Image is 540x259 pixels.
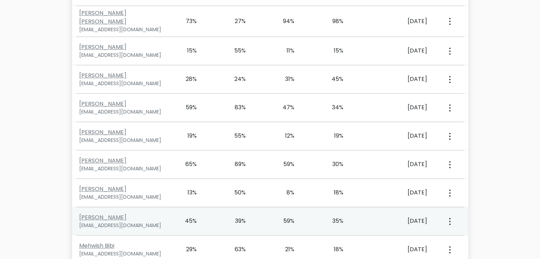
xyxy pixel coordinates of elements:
div: [EMAIL_ADDRESS][DOMAIN_NAME] [79,193,168,201]
div: 31% [274,75,295,83]
a: [PERSON_NAME] [79,43,126,51]
div: 18% [323,245,343,254]
div: 18% [323,188,343,197]
div: [DATE] [372,103,427,112]
div: [EMAIL_ADDRESS][DOMAIN_NAME] [79,222,168,229]
a: [PERSON_NAME] [79,185,126,193]
div: 30% [323,160,343,169]
div: [DATE] [372,17,427,26]
div: 89% [225,160,246,169]
div: [DATE] [372,75,427,83]
div: [DATE] [372,245,427,254]
div: 55% [225,46,246,55]
div: 45% [323,75,343,83]
div: 98% [323,17,343,26]
div: 19% [177,132,197,140]
div: [EMAIL_ADDRESS][DOMAIN_NAME] [79,26,168,33]
div: [EMAIL_ADDRESS][DOMAIN_NAME] [79,165,168,172]
div: 19% [323,132,343,140]
div: [EMAIL_ADDRESS][DOMAIN_NAME] [79,51,168,59]
div: 15% [177,46,197,55]
div: 34% [323,103,343,112]
div: 39% [225,217,246,225]
div: [DATE] [372,160,427,169]
div: [EMAIL_ADDRESS][DOMAIN_NAME] [79,250,168,258]
div: 59% [274,217,295,225]
div: 50% [225,188,246,197]
div: 65% [177,160,197,169]
div: 29% [177,245,197,254]
div: [DATE] [372,217,427,225]
div: 59% [177,103,197,112]
div: 55% [225,132,246,140]
a: [PERSON_NAME] [79,156,126,165]
div: 59% [274,160,295,169]
a: [PERSON_NAME] [79,71,126,79]
div: 27% [225,17,246,26]
div: 15% [323,46,343,55]
div: 83% [225,103,246,112]
div: 8% [274,188,295,197]
div: [DATE] [372,46,427,55]
div: 11% [274,46,295,55]
div: 28% [177,75,197,83]
a: [PERSON_NAME] [79,128,126,136]
div: 13% [177,188,197,197]
div: [EMAIL_ADDRESS][DOMAIN_NAME] [79,80,168,87]
a: [PERSON_NAME] [79,100,126,108]
div: 21% [274,245,295,254]
div: 47% [274,103,295,112]
a: Mehwish Bibi [79,242,114,250]
div: 73% [177,17,197,26]
div: [DATE] [372,132,427,140]
div: 45% [177,217,197,225]
div: [EMAIL_ADDRESS][DOMAIN_NAME] [79,108,168,116]
div: 12% [274,132,295,140]
div: [DATE] [372,188,427,197]
a: [PERSON_NAME] [79,213,126,221]
div: 94% [274,17,295,26]
div: 63% [225,245,246,254]
div: 24% [225,75,246,83]
a: [PERSON_NAME] [PERSON_NAME] [79,9,126,26]
div: [EMAIL_ADDRESS][DOMAIN_NAME] [79,137,168,144]
div: 35% [323,217,343,225]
